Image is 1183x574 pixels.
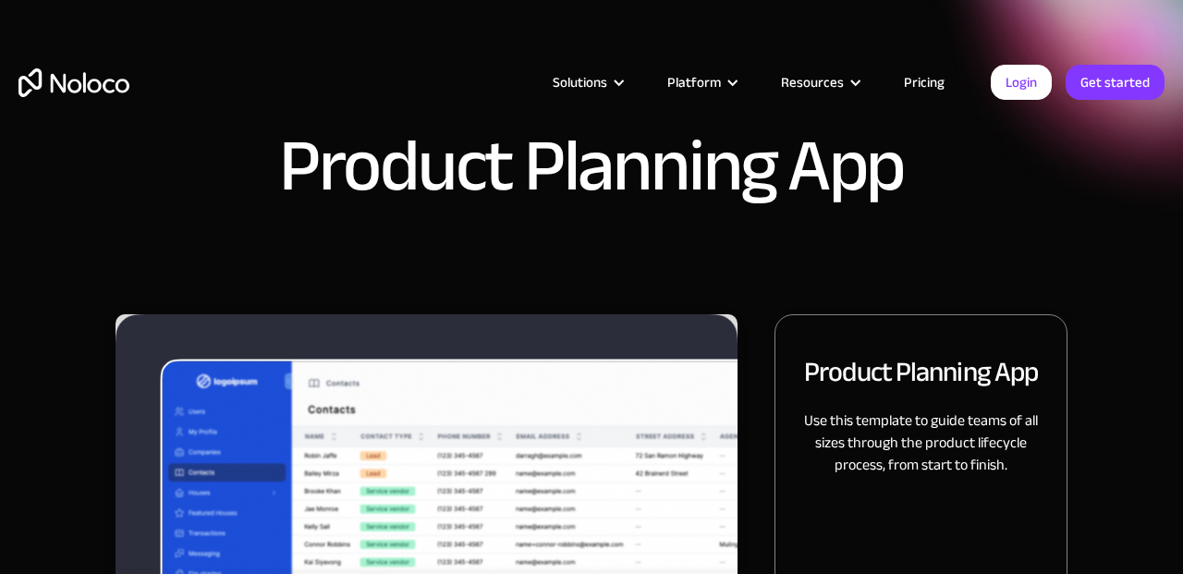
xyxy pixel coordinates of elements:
[991,65,1052,100] a: Login
[18,68,129,97] a: home
[279,129,904,203] h1: Product Planning App
[1066,65,1165,100] a: Get started
[804,352,1038,391] h2: Product Planning App
[644,70,758,94] div: Platform
[798,409,1044,476] p: Use this template to guide teams of all sizes through the product lifecycle process, from start t...
[758,70,881,94] div: Resources
[530,70,644,94] div: Solutions
[553,70,607,94] div: Solutions
[781,70,844,94] div: Resources
[667,70,721,94] div: Platform
[881,70,968,94] a: Pricing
